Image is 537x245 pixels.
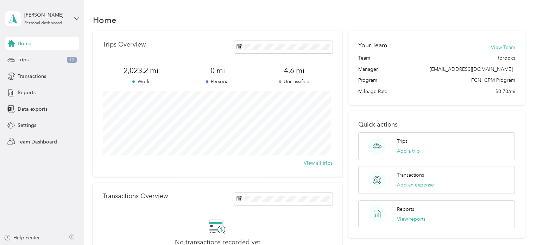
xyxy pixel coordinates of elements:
[498,54,515,62] span: tbrooks
[179,66,256,75] span: 0 mi
[358,88,387,95] span: Mileage Rate
[304,159,333,167] button: View all trips
[18,89,36,96] span: Reports
[103,66,179,75] span: 2,023.2 mi
[24,11,68,19] div: [PERSON_NAME]
[18,105,48,113] span: Data exports
[103,78,179,85] p: Work
[429,66,512,72] span: [EMAIL_ADDRESS][DOMAIN_NAME]
[397,215,425,223] button: View reports
[179,78,256,85] p: Personal
[18,40,31,47] span: Home
[498,206,537,245] iframe: Everlance-gr Chat Button Frame
[397,147,420,155] button: Add a trip
[495,88,515,95] span: $0.70/mi
[491,44,515,51] button: View Team
[18,122,36,129] span: Settings
[18,56,29,63] span: Trips
[18,73,46,80] span: Transactions
[358,66,378,73] span: Manager
[471,76,515,84] span: FCNI CPM Program
[4,234,40,241] button: Help center
[93,16,116,24] h1: Home
[103,41,146,48] p: Trips Overview
[397,137,408,145] p: Trips
[358,121,515,128] p: Quick actions
[358,41,387,50] h2: Your Team
[24,21,62,25] div: Personal dashboard
[397,181,434,189] button: Add an expense
[397,206,414,213] p: Reports
[397,171,424,179] p: Transactions
[18,138,57,146] span: Team Dashboard
[256,66,333,75] span: 4.6 mi
[67,57,77,63] span: 12
[103,192,168,200] p: Transactions Overview
[358,54,370,62] span: Team
[358,76,377,84] span: Program
[256,78,333,85] p: Unclassified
